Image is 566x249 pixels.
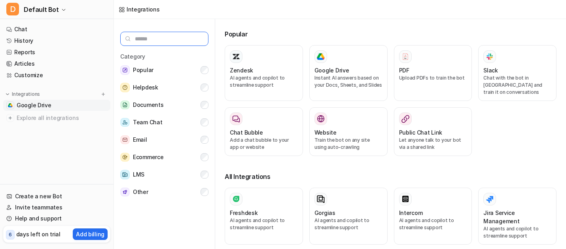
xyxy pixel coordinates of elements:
[8,103,13,108] img: Google Drive
[225,107,303,156] button: Chat BubbleAdd a chat bubble to your app or website
[394,107,472,156] button: Public Chat LinkLet anyone talk to your bot via a shared link
[394,45,472,101] button: PDFPDFUpload PDFs to train the bot
[17,101,51,109] span: Google Drive
[230,137,298,151] p: Add a chat bubble to your app or website
[3,58,110,69] a: Articles
[73,228,108,240] button: Add billing
[3,112,110,124] a: Explore all integrations
[225,188,303,245] button: FreshdeskAI agents and copilot to streamline support
[314,137,382,151] p: Train the bot on any site using auto-crawling
[225,172,557,181] h3: All Integrations
[133,187,148,197] span: Other
[133,100,163,110] span: Documents
[309,107,388,156] button: WebsiteWebsiteTrain the bot on any site using auto-crawling
[120,184,208,200] button: OtherOther
[483,225,551,239] p: AI agents and copilot to streamline support
[399,209,423,217] h3: Intercom
[16,230,61,238] p: days left on trial
[3,100,110,111] a: Google DriveGoogle Drive
[133,118,162,127] span: Team Chat
[120,167,208,182] button: LMSLMS
[6,114,14,122] img: explore all integrations
[120,52,208,61] h5: Category
[9,231,12,238] p: 6
[120,114,208,130] button: Team ChatTeam Chat
[120,149,208,165] button: EcommerceEcommerce
[3,213,110,224] a: Help and support
[483,209,551,225] h3: Jira Service Management
[399,217,467,231] p: AI agents and copilot to streamline support
[3,90,42,98] button: Integrations
[3,47,110,58] a: Reports
[399,66,409,74] h3: PDF
[120,132,208,148] button: EmailEmail
[5,91,10,97] img: expand menu
[12,91,40,97] p: Integrations
[120,80,208,95] button: HelpdeskHelpdesk
[317,115,325,123] img: Website
[314,209,335,217] h3: Gorgias
[317,53,325,60] img: Google Drive
[120,118,130,127] img: Team Chat
[478,188,557,245] button: Jira Service ManagementAI agents and copilot to streamline support
[120,65,130,75] img: Popular
[120,62,208,78] button: PopularPopular
[120,153,130,162] img: Ecommerce
[3,35,110,46] a: History
[3,202,110,213] a: Invite teammates
[6,3,19,15] span: D
[100,91,106,97] img: menu_add.svg
[394,188,472,245] button: IntercomAI agents and copilot to streamline support
[133,152,163,162] span: Ecommerce
[230,217,298,231] p: AI agents and copilot to streamline support
[401,53,409,60] img: PDF
[483,74,551,96] p: Chat with the bot in [GEOGRAPHIC_DATA] and train it on conversations
[483,66,498,74] h3: Slack
[309,188,388,245] button: GorgiasAI agents and copilot to streamline support
[314,217,382,231] p: AI agents and copilot to streamline support
[230,74,298,89] p: AI agents and copilot to streamline support
[120,101,130,110] img: Documents
[120,188,130,197] img: Other
[230,128,263,137] h3: Chat Bubble
[3,24,110,35] a: Chat
[314,128,337,137] h3: Website
[120,83,130,92] img: Helpdesk
[3,191,110,202] a: Create a new Bot
[120,97,208,113] button: DocumentsDocuments
[225,29,557,39] h3: Popular
[314,66,349,74] h3: Google Drive
[76,230,104,238] p: Add billing
[17,112,107,124] span: Explore all integrations
[119,5,160,13] a: Integrations
[399,137,467,151] p: Let anyone talk to your bot via a shared link
[120,170,130,179] img: LMS
[120,135,130,144] img: Email
[399,128,443,137] h3: Public Chat Link
[3,70,110,81] a: Customize
[309,45,388,101] button: Google DriveGoogle DriveInstant AI answers based on your Docs, Sheets, and Slides
[225,45,303,101] button: ZendeskAI agents and copilot to streamline support
[24,4,59,15] span: Default Bot
[230,209,257,217] h3: Freshdesk
[478,45,557,101] button: SlackSlackChat with the bot in [GEOGRAPHIC_DATA] and train it on conversations
[399,74,467,82] p: Upload PDFs to train the bot
[486,52,494,61] img: Slack
[133,83,158,92] span: Helpdesk
[133,65,153,75] span: Popular
[127,5,160,13] div: Integrations
[230,66,253,74] h3: Zendesk
[133,170,144,179] span: LMS
[133,135,147,144] span: Email
[314,74,382,89] p: Instant AI answers based on your Docs, Sheets, and Slides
